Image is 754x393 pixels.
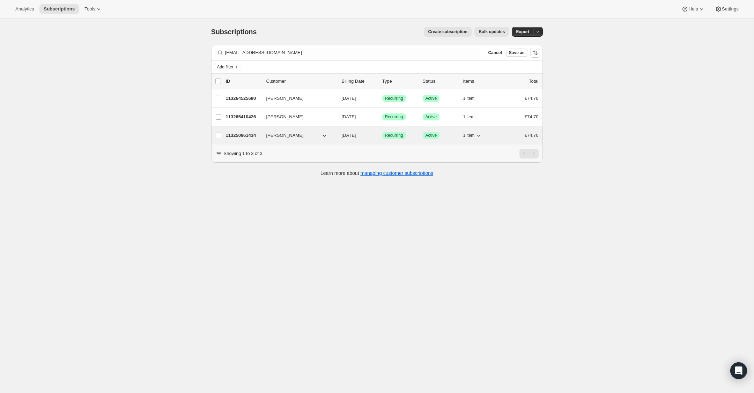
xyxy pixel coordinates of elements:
[385,114,403,120] span: Recurring
[509,50,525,55] span: Save as
[463,112,482,122] button: 1 item
[226,78,539,85] div: IDCustomerBilling DateTypeStatusItemsTotal
[224,150,263,157] p: Showing 1 to 3 of 3
[382,78,417,85] div: Type
[512,27,533,37] button: Export
[342,114,356,119] span: [DATE]
[428,29,467,35] span: Create subscription
[506,49,527,57] button: Save as
[226,112,539,122] div: 113265410426[PERSON_NAME][DATE]SuccessRecurringSuccessActive1 item€74.70
[688,6,698,12] span: Help
[226,94,539,103] div: 113264525690[PERSON_NAME][DATE]SuccessRecurringSuccessActive1 item€74.70
[262,93,332,104] button: [PERSON_NAME]
[39,4,79,14] button: Subscriptions
[530,48,540,58] button: Sort the results
[342,78,377,85] p: Billing Date
[11,4,38,14] button: Analytics
[15,6,34,12] span: Analytics
[342,96,356,101] span: [DATE]
[84,6,95,12] span: Tools
[463,114,475,120] span: 1 item
[262,111,332,123] button: [PERSON_NAME]
[226,78,261,85] p: ID
[342,133,356,138] span: [DATE]
[711,4,743,14] button: Settings
[423,78,458,85] p: Status
[525,96,539,101] span: €74.70
[226,95,261,102] p: 113264525690
[385,133,403,138] span: Recurring
[485,49,504,57] button: Cancel
[488,50,502,55] span: Cancel
[211,28,257,36] span: Subscriptions
[225,48,481,58] input: Filter subscribers
[519,149,539,158] nav: Pagination
[525,133,539,138] span: €74.70
[463,131,482,140] button: 1 item
[385,96,403,101] span: Recurring
[426,133,437,138] span: Active
[424,27,472,37] button: Create subscription
[677,4,709,14] button: Help
[479,29,505,35] span: Bulk updates
[463,94,482,103] button: 1 item
[360,170,433,176] a: managing customer subscriptions
[320,170,433,177] p: Learn more about
[463,96,475,101] span: 1 item
[463,78,498,85] div: Items
[226,113,261,120] p: 113265410426
[266,95,304,102] span: [PERSON_NAME]
[463,133,475,138] span: 1 item
[266,78,336,85] p: Customer
[217,64,234,70] span: Add filter
[266,113,304,120] span: [PERSON_NAME]
[214,63,242,71] button: Add filter
[266,132,304,139] span: [PERSON_NAME]
[474,27,509,37] button: Bulk updates
[529,78,538,85] p: Total
[722,6,739,12] span: Settings
[516,29,529,35] span: Export
[426,96,437,101] span: Active
[80,4,106,14] button: Tools
[44,6,75,12] span: Subscriptions
[226,132,261,139] p: 113250861434
[730,362,747,379] div: Open Intercom Messenger
[226,131,539,140] div: 113250861434[PERSON_NAME][DATE]SuccessRecurringSuccessActive1 item€74.70
[525,114,539,119] span: €74.70
[426,114,437,120] span: Active
[262,130,332,141] button: [PERSON_NAME]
